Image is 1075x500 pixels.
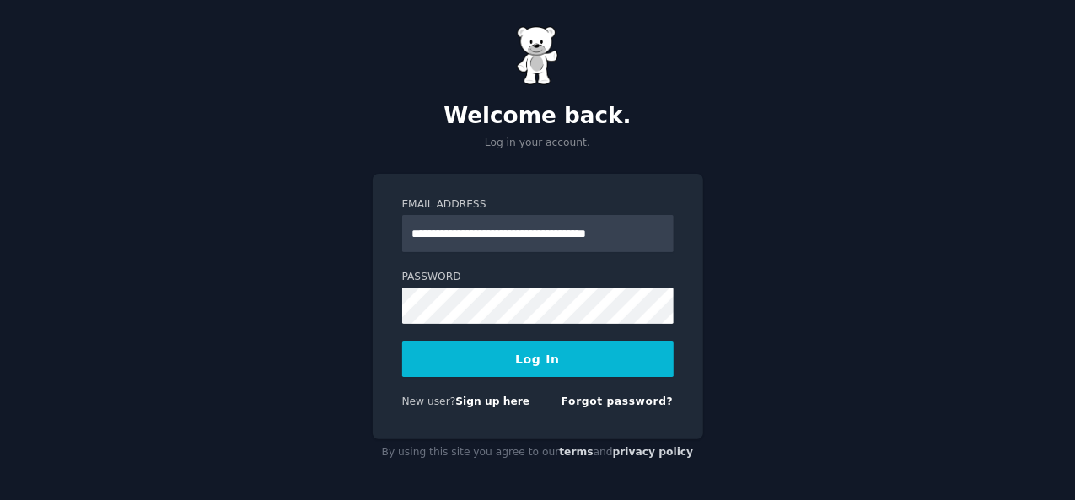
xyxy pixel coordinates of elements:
h2: Welcome back. [373,103,703,130]
p: Log in your account. [373,136,703,151]
a: Forgot password? [562,395,674,407]
a: terms [559,446,593,458]
span: New user? [402,395,456,407]
a: privacy policy [613,446,694,458]
label: Email Address [402,197,674,212]
button: Log In [402,341,674,377]
img: Gummy Bear [517,26,559,85]
label: Password [402,270,674,285]
a: Sign up here [455,395,529,407]
div: By using this site you agree to our and [373,439,703,466]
